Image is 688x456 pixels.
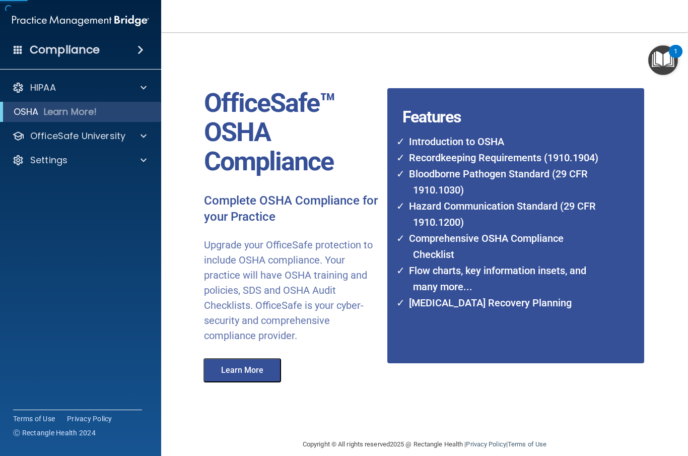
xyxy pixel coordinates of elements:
[30,130,125,142] p: OfficeSafe University
[67,414,112,424] a: Privacy Policy
[44,106,97,118] p: Learn More!
[30,43,100,57] h4: Compliance
[508,440,546,448] a: Terms of Use
[403,134,604,150] li: Introduction to OSHA
[403,150,604,166] li: Recordkeeping Requirements (1910.1904)
[403,166,604,198] li: Bloodborne Pathogen Standard (29 CFR 1910.1030)
[204,237,380,343] p: Upgrade your OfficeSafe protection to include OSHA compliance. Your practice will have OSHA train...
[403,198,604,230] li: Hazard Communication Standard (29 CFR 1910.1200)
[12,130,147,142] a: OfficeSafe University
[514,384,676,425] iframe: Drift Widget Chat Controller
[674,51,677,64] div: 1
[387,88,617,108] h4: Features
[403,230,604,263] li: Comprehensive OSHA Compliance Checklist
[13,414,55,424] a: Terms of Use
[12,82,147,94] a: HIPAA
[403,295,604,311] li: [MEDICAL_DATA] Recovery Planning
[30,154,67,166] p: Settings
[13,428,96,438] span: Ⓒ Rectangle Health 2024
[30,82,56,94] p: HIPAA
[466,440,506,448] a: Privacy Policy
[12,154,147,166] a: Settings
[204,89,380,177] p: OfficeSafe™ OSHA Compliance
[648,45,678,75] button: Open Resource Center, 1 new notification
[203,358,281,382] button: Learn More
[204,193,380,225] p: Complete OSHA Compliance for your Practice
[403,263,604,295] li: Flow charts, key information insets, and many more...
[12,11,149,31] img: PMB logo
[196,367,291,374] a: Learn More
[14,106,39,118] p: OSHA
